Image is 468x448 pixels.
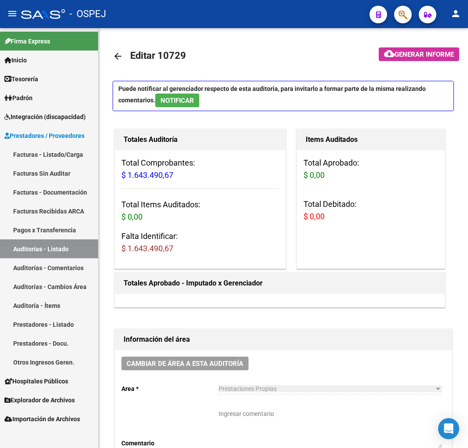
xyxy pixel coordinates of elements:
p: Puede notificar al gerenciador respecto de esta auditoria, para invitarlo a formar parte de la mi... [113,81,454,111]
p: Comentario [121,438,219,448]
span: $ 0,00 [303,170,325,180]
h1: Información del área [124,332,443,347]
h1: Totales Auditoría [124,133,277,147]
span: Editar 10729 [130,50,186,61]
span: Hospitales Públicos [4,376,68,386]
span: $ 1.643.490,67 [121,244,173,253]
span: Generar informe [395,51,454,58]
h3: Total Items Auditados: [121,199,279,223]
span: Cambiar de área a esta auditoría [127,360,243,368]
h3: Total Debitado: [303,198,439,223]
span: $ 0,00 [121,212,143,221]
span: $ 0,00 [303,212,325,221]
span: Firma Express [4,36,50,46]
span: Prestadores / Proveedores [4,131,84,141]
span: Padrón [4,93,33,103]
button: Generar informe [379,47,459,61]
button: NOTIFICAR [155,94,199,107]
span: NOTIFICAR [161,97,194,105]
span: Integración (discapacidad) [4,112,86,122]
p: Area * [121,384,219,394]
h1: Items Auditados [306,133,436,147]
mat-icon: menu [7,8,18,19]
span: - OSPEJ [69,4,106,24]
h3: Total Comprobantes: [121,157,279,181]
span: Prestaciones Propias [219,385,277,392]
mat-icon: person [450,8,461,19]
h3: Falta Identificar: [121,230,279,255]
span: Inicio [4,55,27,65]
span: Tesorería [4,74,38,84]
span: Explorador de Archivos [4,395,75,405]
button: Cambiar de área a esta auditoría [121,357,249,370]
h3: Total Aprobado: [303,157,439,181]
span: Importación de Archivos [4,414,80,424]
div: Open Intercom Messenger [438,418,459,439]
h1: Totales Aprobado - Imputado x Gerenciador [124,276,436,290]
mat-icon: cloud_download [384,48,395,59]
mat-icon: arrow_back [113,51,123,61]
span: $ 1.643.490,67 [121,170,173,180]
